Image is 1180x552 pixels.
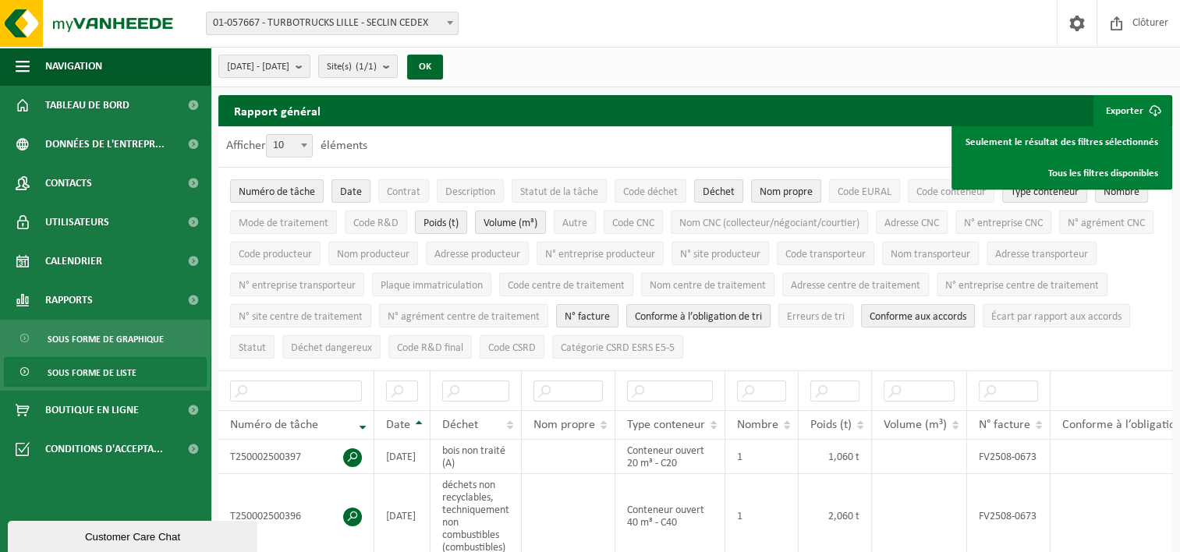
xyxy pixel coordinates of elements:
[45,125,165,164] span: Données de l'entrepr...
[337,249,409,260] span: Nom producteur
[955,211,1051,234] button: N° entreprise CNCN° entreprise CNC: Activate to sort
[787,311,845,323] span: Erreurs de tri
[520,186,598,198] span: Statut de la tâche
[512,179,607,203] button: Statut de la tâcheStatut de la tâche: Activate to sort
[266,134,313,157] span: 10
[230,419,318,431] span: Numéro de tâche
[884,218,939,229] span: Adresse CNC
[615,440,725,474] td: Conteneur ouvert 20 m³ - C20
[345,211,407,234] button: Code R&DCode R&amp;D: Activate to sort
[627,419,705,431] span: Type conteneur
[226,140,367,152] label: Afficher éléments
[751,179,821,203] button: Nom propreNom propre: Activate to sort
[760,186,813,198] span: Nom propre
[623,186,678,198] span: Code déchet
[378,179,429,203] button: ContratContrat: Activate to sort
[374,440,431,474] td: [DATE]
[230,273,364,296] button: N° entreprise transporteurN° entreprise transporteur: Activate to sort
[554,211,596,234] button: AutreAutre: Activate to sort
[725,440,799,474] td: 1
[954,126,1170,157] a: Seulement le résultat des filtres sélectionnés
[267,135,312,157] span: 10
[4,357,207,387] a: Sous forme de liste
[45,164,92,203] span: Contacts
[884,419,947,431] span: Volume (m³)
[1011,186,1079,198] span: Type conteneur
[45,281,93,320] span: Rapports
[937,273,1107,296] button: N° entreprise centre de traitementN° entreprise centre de traitement: Activate to sort
[388,335,472,359] button: Code R&D finalCode R&amp;D final: Activate to sort
[340,186,362,198] span: Date
[945,280,1099,292] span: N° entreprise centre de traitement
[431,440,522,474] td: bois non traité (A)
[48,358,136,387] span: Sous forme de liste
[995,249,1088,260] span: Adresse transporteur
[561,342,675,354] span: Catégorie CSRD ESRS E5-5
[230,335,275,359] button: StatutStatut: Activate to sort
[694,179,743,203] button: DéchetDéchet: Activate to sort
[870,311,966,323] span: Conforme aux accords
[650,280,766,292] span: Nom centre de traitement
[861,304,975,327] button: Conforme aux accords : Activate to sort
[445,186,495,198] span: Description
[318,55,398,78] button: Site(s)(1/1)
[437,179,504,203] button: DescriptionDescription: Activate to sort
[8,518,260,552] iframe: chat widget
[983,304,1130,327] button: Écart par rapport aux accordsÉcart par rapport aux accords: Activate to sort
[230,179,324,203] button: Numéro de tâcheNuméro de tâche: Activate to remove sorting
[703,186,735,198] span: Déchet
[615,179,686,203] button: Code déchetCode déchet: Activate to sort
[484,218,537,229] span: Volume (m³)
[45,47,102,86] span: Navigation
[556,304,618,327] button: N° factureN° facture: Activate to sort
[882,242,979,265] button: Nom transporteurNom transporteur: Activate to sort
[565,311,610,323] span: N° facture
[799,440,872,474] td: 1,060 t
[206,12,459,35] span: 01-057667 - TURBOTRUCKS LILLE - SECLIN CEDEX
[434,249,520,260] span: Adresse producteur
[239,186,315,198] span: Numéro de tâche
[353,218,399,229] span: Code R&D
[562,218,587,229] span: Autre
[218,55,310,78] button: [DATE] - [DATE]
[604,211,663,234] button: Code CNCCode CNC: Activate to sort
[331,179,370,203] button: DateDate: Activate to sort
[876,211,948,234] button: Adresse CNCAdresse CNC: Activate to sort
[916,186,986,198] span: Code conteneur
[680,249,760,260] span: N° site producteur
[1095,179,1148,203] button: NombreNombre: Activate to sort
[379,304,548,327] button: N° agrément centre de traitementN° agrément centre de traitement: Activate to sort
[207,12,458,34] span: 01-057667 - TURBOTRUCKS LILLE - SECLIN CEDEX
[4,324,207,353] a: Sous forme de graphique
[488,342,536,354] span: Code CSRD
[1059,211,1153,234] button: N° agrément CNCN° agrément CNC: Activate to sort
[1068,218,1145,229] span: N° agrément CNC
[239,311,363,323] span: N° site centre de traitement
[415,211,467,234] button: Poids (t)Poids (t): Activate to sort
[48,324,164,354] span: Sous forme de graphique
[964,218,1043,229] span: N° entreprise CNC
[397,342,463,354] span: Code R&D final
[778,304,853,327] button: Erreurs de triErreurs de tri: Activate to sort
[810,419,852,431] span: Poids (t)
[641,273,774,296] button: Nom centre de traitementNom centre de traitement: Activate to sort
[45,242,102,281] span: Calendrier
[227,55,289,79] span: [DATE] - [DATE]
[387,186,420,198] span: Contrat
[327,55,377,79] span: Site(s)
[1093,95,1171,126] button: Exporter
[552,335,683,359] button: Catégorie CSRD ESRS E5-5Catégorie CSRD ESRS E5-5: Activate to sort
[777,242,874,265] button: Code transporteurCode transporteur: Activate to sort
[979,419,1030,431] span: N° facture
[407,55,443,80] button: OK
[782,273,929,296] button: Adresse centre de traitementAdresse centre de traitement: Activate to sort
[356,62,377,72] count: (1/1)
[1104,186,1139,198] span: Nombre
[785,249,866,260] span: Code transporteur
[372,273,491,296] button: Plaque immatriculationPlaque immatriculation: Activate to sort
[45,430,163,469] span: Conditions d'accepta...
[239,218,328,229] span: Mode de traitement
[1002,179,1087,203] button: Type conteneurType conteneur: Activate to sort
[612,218,654,229] span: Code CNC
